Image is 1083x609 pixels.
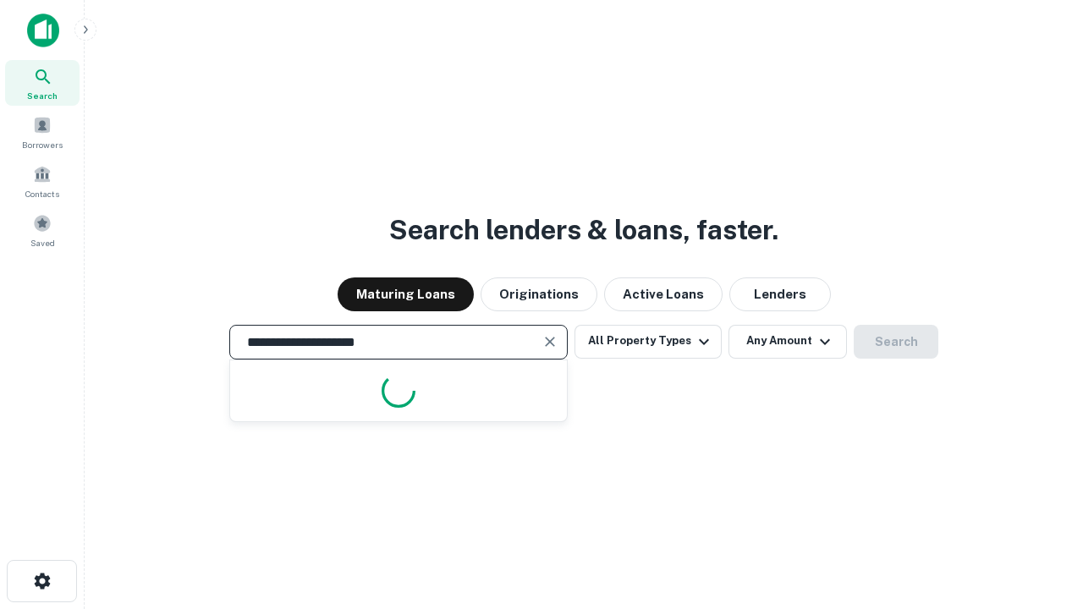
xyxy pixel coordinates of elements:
[604,277,723,311] button: Active Loans
[27,14,59,47] img: capitalize-icon.png
[728,325,847,359] button: Any Amount
[481,277,597,311] button: Originations
[22,138,63,151] span: Borrowers
[338,277,474,311] button: Maturing Loans
[5,207,80,253] a: Saved
[27,89,58,102] span: Search
[5,158,80,204] a: Contacts
[5,60,80,106] a: Search
[729,277,831,311] button: Lenders
[25,187,59,200] span: Contacts
[30,236,55,250] span: Saved
[574,325,722,359] button: All Property Types
[5,109,80,155] a: Borrowers
[998,474,1083,555] iframe: Chat Widget
[389,210,778,250] h3: Search lenders & loans, faster.
[538,330,562,354] button: Clear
